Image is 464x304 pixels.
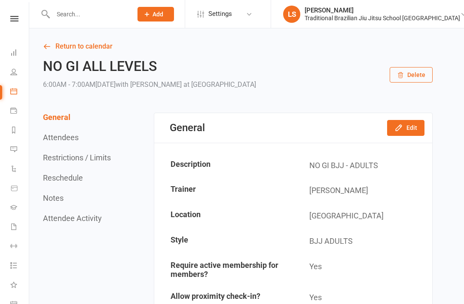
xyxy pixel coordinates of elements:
[43,193,64,203] button: Notes
[294,154,432,178] td: NO GI BJJ - ADULTS
[387,120,424,135] button: Edit
[170,122,205,134] div: General
[43,113,70,122] button: General
[294,229,432,254] td: BJJ ADULTS
[155,154,293,178] td: Description
[155,178,293,203] td: Trainer
[294,204,432,228] td: [GEOGRAPHIC_DATA]
[305,6,460,14] div: [PERSON_NAME]
[153,11,163,18] span: Add
[43,153,111,162] button: Restrictions / Limits
[10,121,30,141] a: Reports
[50,8,126,20] input: Search...
[10,276,30,295] a: What's New
[43,133,79,142] button: Attendees
[137,7,174,21] button: Add
[155,229,293,254] td: Style
[10,44,30,63] a: Dashboard
[10,102,30,121] a: Payments
[208,4,232,24] span: Settings
[10,63,30,83] a: People
[155,204,293,228] td: Location
[43,214,102,223] button: Attendee Activity
[283,6,300,23] div: LS
[43,40,433,52] a: Return to calendar
[116,80,182,89] span: with [PERSON_NAME]
[294,178,432,203] td: [PERSON_NAME]
[390,67,433,83] button: Delete
[155,255,293,285] td: Require active membership for members?
[10,179,30,199] a: Product Sales
[294,255,432,285] td: Yes
[305,14,460,22] div: Traditional Brazilian Jiu Jitsu School [GEOGRAPHIC_DATA]
[10,83,30,102] a: Calendar
[43,59,256,74] h2: NO GI ALL LEVELS
[183,80,256,89] span: at [GEOGRAPHIC_DATA]
[43,173,83,182] button: Reschedule
[43,79,256,91] div: 6:00AM - 7:00AM[DATE]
